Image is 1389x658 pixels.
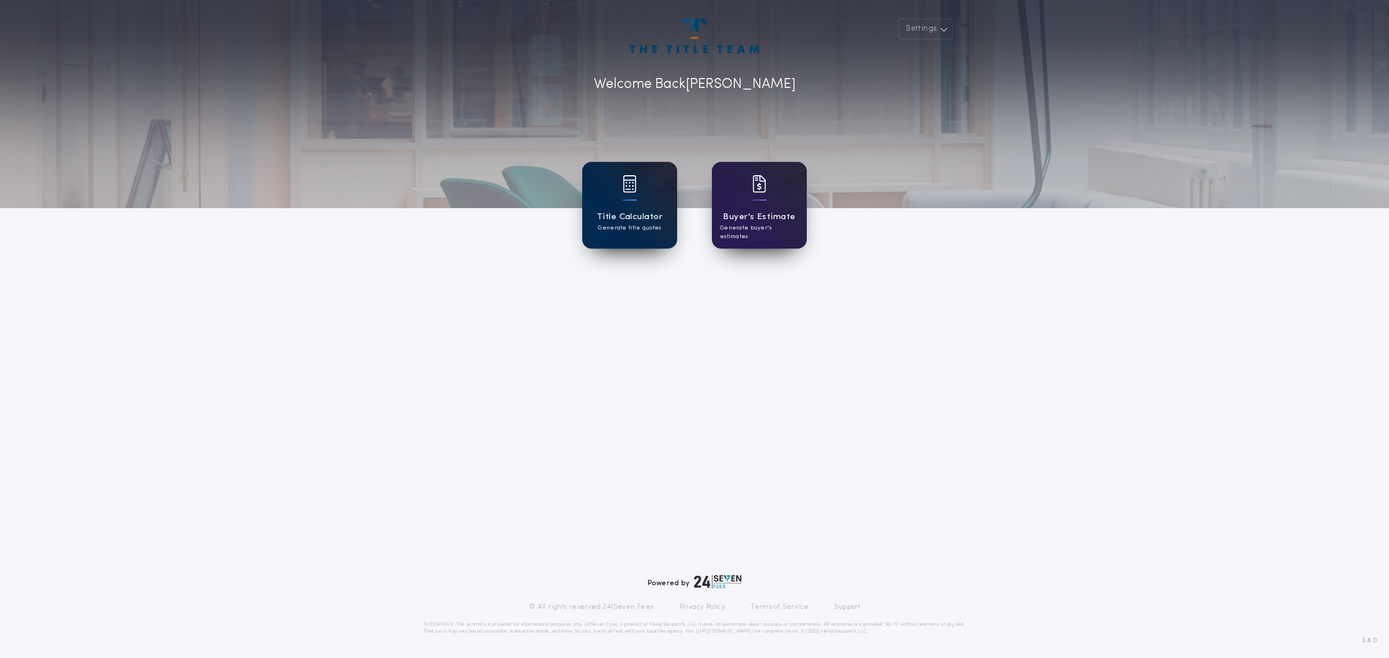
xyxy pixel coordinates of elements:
p: Generate title quotes [598,224,661,232]
p: DISCLAIMER: This estimate is provided for informational purposes only. 24|Seven Fees, a product o... [424,621,965,635]
span: 3.8.0 [1362,635,1377,646]
p: Welcome Back [PERSON_NAME] [594,74,796,95]
a: card iconTitle CalculatorGenerate title quotes [582,162,677,249]
img: logo [694,575,741,589]
p: Generate buyer's estimates [720,224,799,241]
a: Privacy Policy [679,602,726,612]
p: © All rights reserved. 24|Seven Fees [529,602,654,612]
a: Terms of Service [751,602,809,612]
a: Support [834,602,860,612]
h1: Buyer's Estimate [723,210,795,224]
h1: Title Calculator [597,210,663,224]
img: card icon [752,175,766,193]
img: card icon [623,175,637,193]
div: Powered by [648,575,741,589]
button: Settings [898,19,953,39]
a: [URL][DOMAIN_NAME] [696,629,753,634]
img: account-logo [630,19,759,53]
a: card iconBuyer's EstimateGenerate buyer's estimates [712,162,807,249]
